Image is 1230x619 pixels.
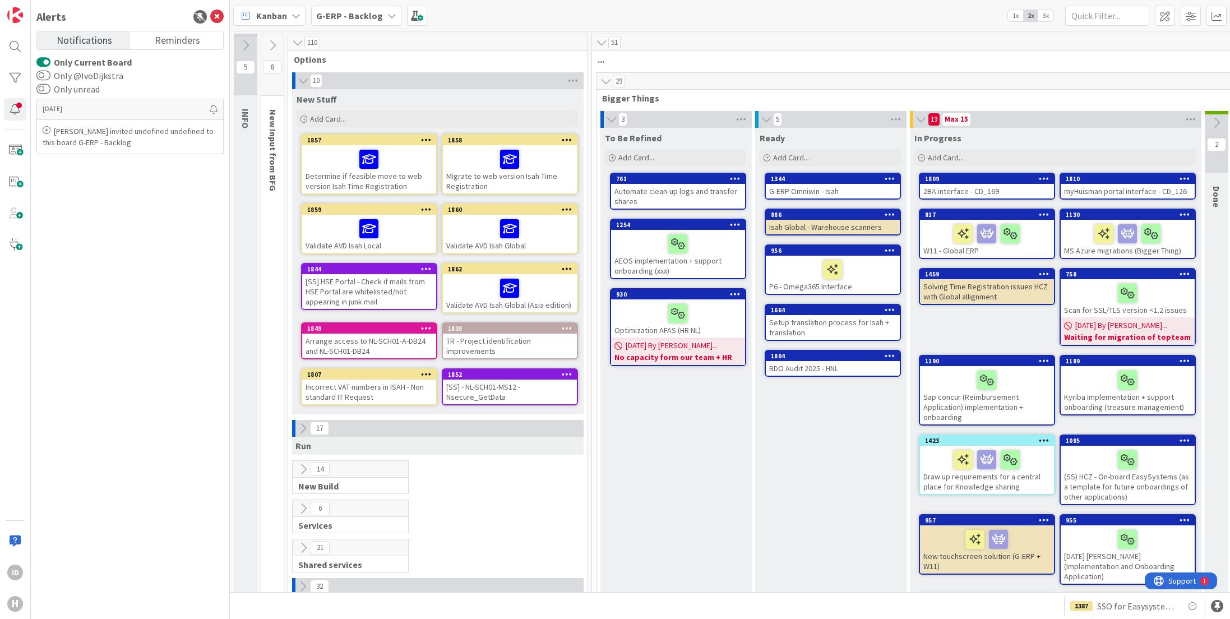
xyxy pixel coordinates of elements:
[610,219,746,279] a: 1254AEOS implementation + support onboarding (xxx)
[301,134,437,195] a: 1857Determine if feasible move to web version Isah Time Registration
[1060,209,1196,259] a: 1130MS Azure migrations (Bigger Thing)
[1070,601,1093,611] div: 1387
[1061,269,1195,317] div: 758Scan for SSL/TLS version <1.2 issues
[302,369,436,380] div: 1807
[626,340,718,352] span: [DATE] By [PERSON_NAME]...
[1038,10,1053,21] span: 3x
[36,8,66,25] div: Alerts
[920,436,1054,494] div: 1423Draw up requirements for a central place for Knowledge sharing
[1060,355,1196,415] a: 1189Kyriba implementation + support onboarding (treasure management)
[1061,436,1195,504] div: 1085(SS) HCZ - On-board EasySystems (as a template for future onboardings of other applications)
[920,184,1054,198] div: 2BA interface - CD_169
[925,437,1054,445] div: 1423
[302,274,436,309] div: [SS] HSE Portal - Check if mails from HSE Portal are whitelisted/not appearing in junk mail
[1066,516,1195,524] div: 955
[766,256,900,294] div: P6 - Omega365 Interface
[766,351,900,376] div: 1804BDO Audit 2025 - HNL
[442,368,578,405] a: 1852[SS] - NL-SCH01-MS12 - Nsecure_GetData
[43,126,218,148] p: [PERSON_NAME] invited undefined undefined to this board G-ERP - Backlog
[920,356,1054,366] div: 1190
[605,132,662,144] span: To Be Refined
[302,205,436,215] div: 1859
[302,264,436,274] div: 1844
[307,325,436,332] div: 1849
[610,288,746,366] a: 930Optimization AFAS (HR NL)[DATE] By [PERSON_NAME]...No capacity form our team + HR
[298,520,394,531] span: Services
[443,264,577,312] div: 1862Validate AVD Isah Global (Asia edition)
[1061,269,1195,279] div: 758
[1061,220,1195,258] div: MS Azure migrations (Bigger Thing)
[1023,10,1038,21] span: 2x
[611,174,745,184] div: 761
[256,9,287,22] span: Kanban
[263,61,282,74] span: 8
[240,109,251,128] span: INFO
[302,135,436,145] div: 1857
[1066,270,1195,278] div: 758
[919,435,1055,495] a: 1423Draw up requirements for a central place for Knowledge sharing
[1066,437,1195,445] div: 1085
[443,145,577,193] div: Migrate to web version Isah Time Registration
[771,247,900,255] div: 956
[443,334,577,358] div: TR - Project identification improvements
[36,57,50,68] button: Only Current Board
[920,210,1054,258] div: 817W11 - Global ERP
[295,440,311,451] span: Run
[36,84,50,95] button: Only unread
[442,322,578,359] a: 1838TR - Project identification improvements
[608,36,621,49] span: 51
[920,446,1054,494] div: Draw up requirements for a central place for Knowledge sharing
[925,516,1054,524] div: 957
[1075,320,1167,331] span: [DATE] By [PERSON_NAME]...
[443,264,577,274] div: 1862
[616,221,745,229] div: 1254
[766,305,900,315] div: 1664
[925,175,1054,183] div: 1809
[611,220,745,230] div: 1254
[1061,356,1195,414] div: 1189Kyriba implementation + support onboarding (treasure management)
[302,324,436,334] div: 1849
[611,230,745,278] div: AEOS implementation + support onboarding (xxx)
[766,305,900,340] div: 1664Setup translation process for Isah + translation
[443,324,577,358] div: 1838TR - Project identification improvements
[443,324,577,334] div: 1838
[442,204,578,254] a: 1860Validate AVD Isah Global
[766,246,900,256] div: 956
[766,210,900,234] div: 886Isah Global - Warehouse scanners
[443,380,577,404] div: [SS] - NL-SCH01-MS12 - Nsecure_GetData
[297,94,337,105] span: New Stuff
[610,173,746,210] a: 761Automate clean-up logs and transfer shares
[602,93,1218,104] span: Bigger Things
[611,289,745,338] div: 930Optimization AFAS (HR NL)
[307,265,436,273] div: 1844
[443,369,577,380] div: 1852
[301,263,437,310] a: 1844[SS] HSE Portal - Check if mails from HSE Portal are whitelisted/not appearing in junk mail
[765,173,901,200] a: 1344G-ERP Omniwin - Isah
[766,315,900,340] div: Setup translation process for Isah + translation
[616,290,745,298] div: 930
[302,135,436,193] div: 1857Determine if feasible move to web version Isah Time Registration
[298,481,394,492] span: New Build
[1008,10,1023,21] span: 1x
[766,174,900,184] div: 1344
[945,117,968,122] div: Max 15
[925,270,1054,278] div: 1459
[919,514,1055,575] a: 957New touchscreen solution (G-ERP + W11)
[765,209,901,235] a: 886Isah Global - Warehouse scanners
[914,132,961,144] span: In Progress
[36,69,123,82] label: Only @IvoDijkstra
[310,580,329,593] span: 32
[310,422,329,435] span: 17
[1061,279,1195,317] div: Scan for SSL/TLS version <1.2 issues
[7,596,23,612] div: H
[316,10,383,21] b: G-ERP - Backlog
[302,324,436,358] div: 1849Arrange access to NL-SCH01-A-DB24 and NL-SCH01-DB24
[155,31,200,47] span: Reminders
[301,322,437,359] a: 1849Arrange access to NL-SCH01-A-DB24 and NL-SCH01-DB24
[766,184,900,198] div: G-ERP Omniwin - Isah
[1060,514,1196,585] a: 955[DATE] [PERSON_NAME] (Implementation and Onboarding Application)
[267,109,279,191] span: New Input from BFG
[1060,268,1196,346] a: 758Scan for SSL/TLS version <1.2 issues[DATE] By [PERSON_NAME]...Waiting for migration of topteam
[1207,138,1226,151] span: 2
[307,371,436,378] div: 1807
